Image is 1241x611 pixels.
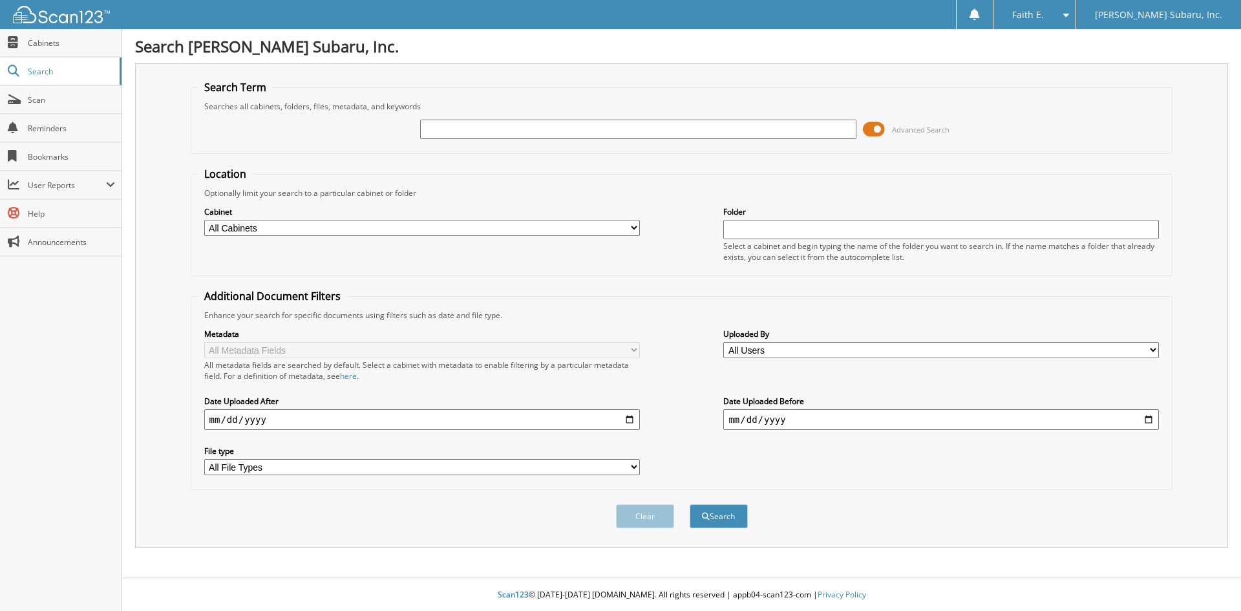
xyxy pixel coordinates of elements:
[28,151,115,162] span: Bookmarks
[28,180,106,191] span: User Reports
[28,208,115,219] span: Help
[28,123,115,134] span: Reminders
[198,188,1166,198] div: Optionally limit your search to a particular cabinet or folder
[204,396,640,407] label: Date Uploaded After
[723,241,1159,263] div: Select a cabinet and begin typing the name of the folder you want to search in. If the name match...
[723,409,1159,430] input: end
[122,579,1241,611] div: © [DATE]-[DATE] [DOMAIN_NAME]. All rights reserved | appb04-scan123-com |
[723,328,1159,339] label: Uploaded By
[818,589,866,600] a: Privacy Policy
[204,206,640,217] label: Cabinet
[198,101,1166,112] div: Searches all cabinets, folders, files, metadata, and keywords
[204,409,640,430] input: start
[28,66,113,77] span: Search
[690,504,748,528] button: Search
[198,167,253,181] legend: Location
[198,80,273,94] legend: Search Term
[13,6,110,23] img: scan123-logo-white.svg
[204,445,640,456] label: File type
[340,370,357,381] a: here
[723,206,1159,217] label: Folder
[198,289,347,303] legend: Additional Document Filters
[28,237,115,248] span: Announcements
[28,38,115,48] span: Cabinets
[204,359,640,381] div: All metadata fields are searched by default. Select a cabinet with metadata to enable filtering b...
[1012,11,1044,19] span: Faith E.
[204,328,640,339] label: Metadata
[616,504,674,528] button: Clear
[28,94,115,105] span: Scan
[135,36,1228,57] h1: Search [PERSON_NAME] Subaru, Inc.
[198,310,1166,321] div: Enhance your search for specific documents using filters such as date and file type.
[498,589,529,600] span: Scan123
[1095,11,1222,19] span: [PERSON_NAME] Subaru, Inc.
[723,396,1159,407] label: Date Uploaded Before
[892,125,949,134] span: Advanced Search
